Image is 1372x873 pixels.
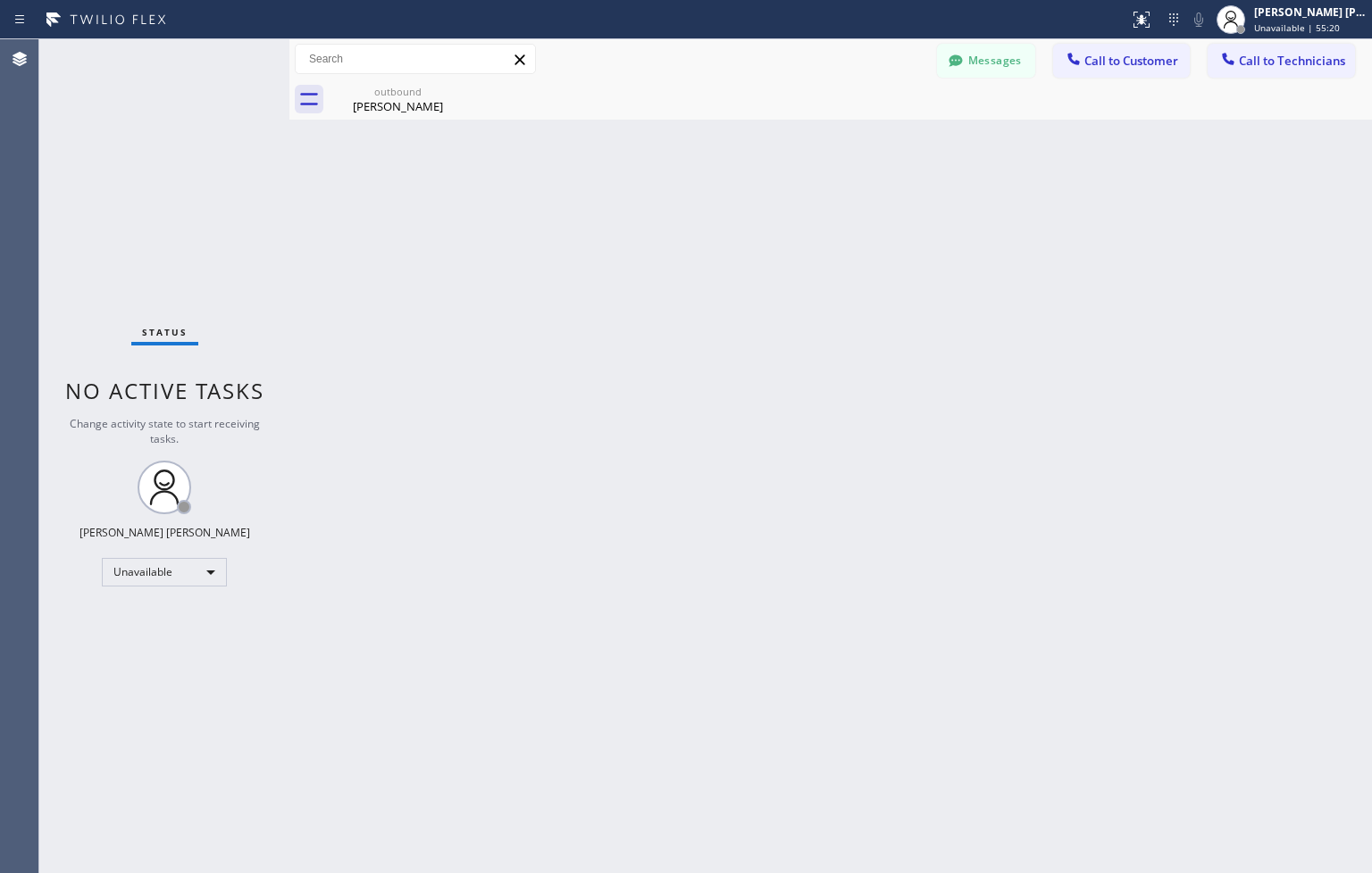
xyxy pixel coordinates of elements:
[70,416,260,446] span: Change activity state to start receiving tasks.
[1254,4,1367,20] div: [PERSON_NAME] [PERSON_NAME]
[1053,44,1190,78] button: Call to Customer
[79,525,250,540] div: [PERSON_NAME] [PERSON_NAME]
[102,558,227,586] div: Unavailable
[65,376,264,405] span: No active tasks
[330,79,465,120] div: Caroline Wolf
[296,45,535,73] input: Search
[330,98,465,114] div: [PERSON_NAME]
[1208,44,1355,78] button: Call to Technicians
[330,85,465,98] div: outbound
[1186,7,1211,32] button: Mute
[937,44,1035,78] button: Messages
[142,326,188,338] span: Status
[1239,53,1345,69] span: Call to Technicians
[1254,21,1340,34] span: Unavailable | 55:20
[1084,53,1178,69] span: Call to Customer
